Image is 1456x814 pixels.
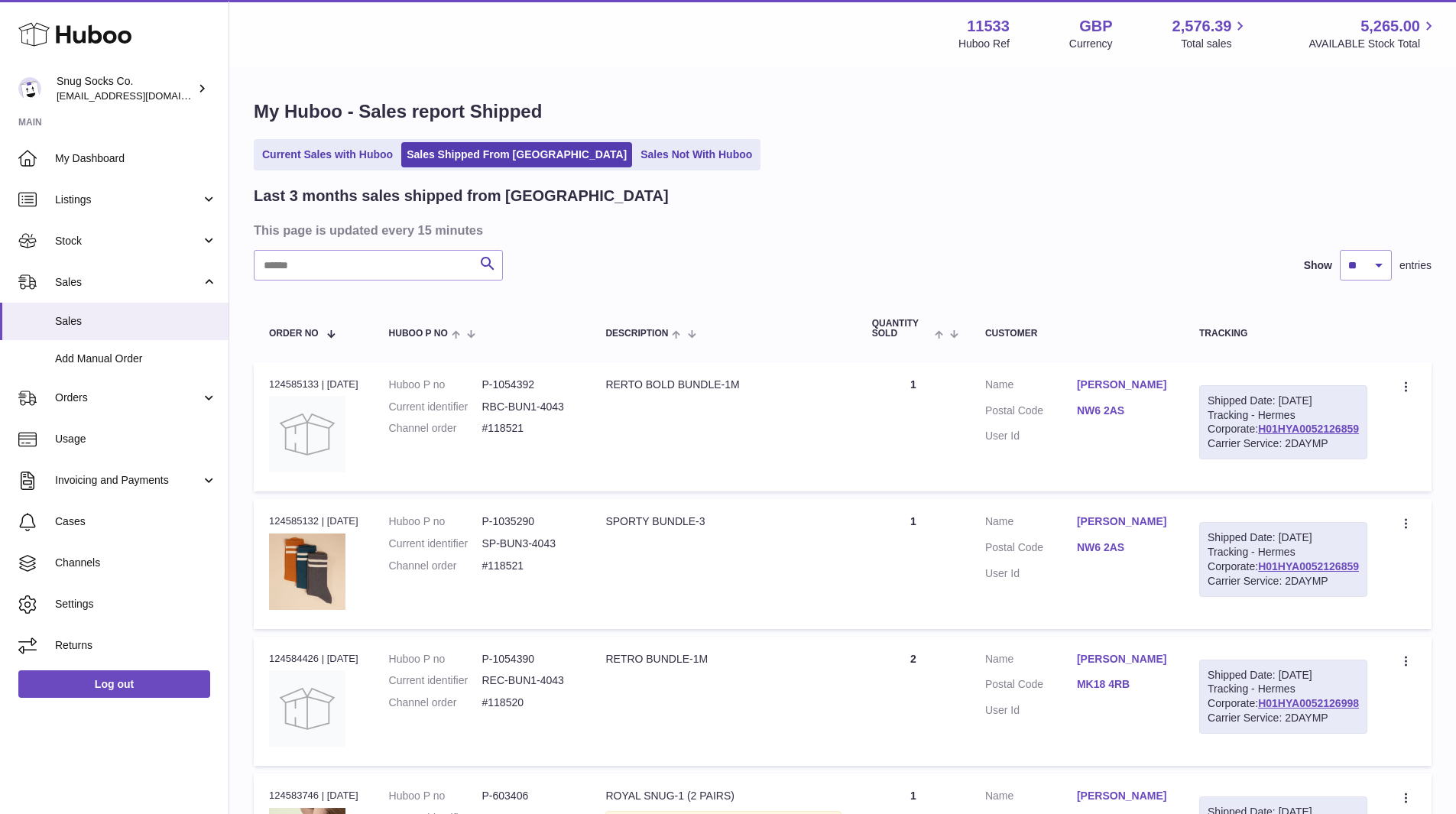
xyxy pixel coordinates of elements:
div: 124584426 | [DATE] [269,652,358,666]
dt: User Id [985,566,1077,581]
div: Shipped Date: [DATE] [1208,668,1359,683]
h1: My Huboo - Sales report Shipped [254,99,1432,124]
a: H01HYA0052126859 [1258,560,1359,572]
dt: Name [985,514,1077,533]
img: info@snugsocks.co.uk [18,77,41,100]
span: Orders [55,391,201,405]
div: Carrier Service: 2DAYMP [1208,574,1359,589]
a: Current Sales with Huboo [257,142,398,167]
dd: #118521 [482,421,575,436]
div: 124583746 | [DATE] [269,789,358,803]
dd: P-1035290 [482,514,575,529]
span: 5,265.00 [1360,16,1420,37]
span: Returns [55,638,217,653]
a: NW6 2AS [1077,404,1169,418]
dt: Channel order [389,696,482,710]
a: Log out [18,670,210,698]
div: Shipped Date: [DATE] [1208,394,1359,408]
a: Sales Not With Huboo [635,142,757,167]
span: entries [1399,258,1432,273]
span: [EMAIL_ADDRESS][DOMAIN_NAME] [57,89,225,102]
div: 124585133 | [DATE] [269,378,358,391]
dt: Current identifier [389,400,482,414]
span: Settings [55,597,217,611]
dt: Channel order [389,421,482,436]
dt: Postal Code [985,677,1077,696]
img: no-photo.jpg [269,670,345,747]
a: Sales Shipped From [GEOGRAPHIC_DATA] [401,142,632,167]
div: Tracking - Hermes Corporate: [1199,385,1367,460]
span: Description [605,329,668,339]
span: Sales [55,314,217,329]
span: Cases [55,514,217,529]
span: Usage [55,432,217,446]
a: H01HYA0052126998 [1258,697,1359,709]
span: Stock [55,234,201,248]
label: Show [1304,258,1332,273]
div: Tracking [1199,329,1367,339]
td: 1 [857,362,970,491]
div: Customer [985,329,1169,339]
span: Order No [269,329,319,339]
dt: Current identifier [389,673,482,688]
div: Currency [1069,37,1113,51]
div: Tracking - Hermes Corporate: [1199,522,1367,597]
a: [PERSON_NAME] [1077,789,1169,803]
dt: Name [985,378,1077,396]
dt: Postal Code [985,540,1077,559]
dt: User Id [985,429,1077,443]
td: 2 [857,637,970,766]
span: Sales [55,275,201,290]
strong: 11533 [967,16,1010,37]
dd: #118521 [482,559,575,573]
span: Total sales [1181,37,1249,51]
h3: This page is updated every 15 minutes [254,222,1428,238]
div: RERTO BOLD BUNDLE-1M [605,378,841,392]
td: 1 [857,499,970,628]
div: RETRO BUNDLE-1M [605,652,841,666]
dt: User Id [985,703,1077,718]
span: 2,576.39 [1172,16,1232,37]
dd: P-1054392 [482,378,575,392]
span: Listings [55,193,201,207]
div: Carrier Service: 2DAYMP [1208,436,1359,451]
dd: P-603406 [482,789,575,803]
div: 124585132 | [DATE] [269,514,358,528]
dt: Name [985,789,1077,807]
div: Huboo Ref [958,37,1010,51]
span: My Dashboard [55,151,217,166]
img: 115331743863768.jpg [269,533,345,610]
a: [PERSON_NAME] [1077,514,1169,529]
img: no-photo.jpg [269,396,345,472]
a: 2,576.39 Total sales [1172,16,1250,51]
span: Invoicing and Payments [55,473,201,488]
a: 5,265.00 AVAILABLE Stock Total [1308,16,1438,51]
dt: Huboo P no [389,789,482,803]
a: H01HYA0052126859 [1258,423,1359,435]
dt: Channel order [389,559,482,573]
a: [PERSON_NAME] [1077,652,1169,666]
dd: P-1054390 [482,652,575,666]
div: SPORTY BUNDLE-3 [605,514,841,529]
div: ROYAL SNUG-1 (2 PAIRS) [605,789,841,803]
div: Shipped Date: [DATE] [1208,530,1359,545]
a: NW6 2AS [1077,540,1169,555]
dd: RBC-BUN1-4043 [482,400,575,414]
span: Channels [55,556,217,570]
dt: Huboo P no [389,514,482,529]
dt: Postal Code [985,404,1077,422]
a: [PERSON_NAME] [1077,378,1169,392]
a: MK18 4RB [1077,677,1169,692]
dd: #118520 [482,696,575,710]
span: Quantity Sold [872,319,931,339]
div: Snug Socks Co. [57,74,194,103]
span: AVAILABLE Stock Total [1308,37,1438,51]
dt: Current identifier [389,537,482,551]
dd: REC-BUN1-4043 [482,673,575,688]
h2: Last 3 months sales shipped from [GEOGRAPHIC_DATA] [254,186,669,206]
dd: SP-BUN3-4043 [482,537,575,551]
dt: Huboo P no [389,378,482,392]
div: Carrier Service: 2DAYMP [1208,711,1359,725]
strong: GBP [1079,16,1112,37]
dt: Name [985,652,1077,670]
